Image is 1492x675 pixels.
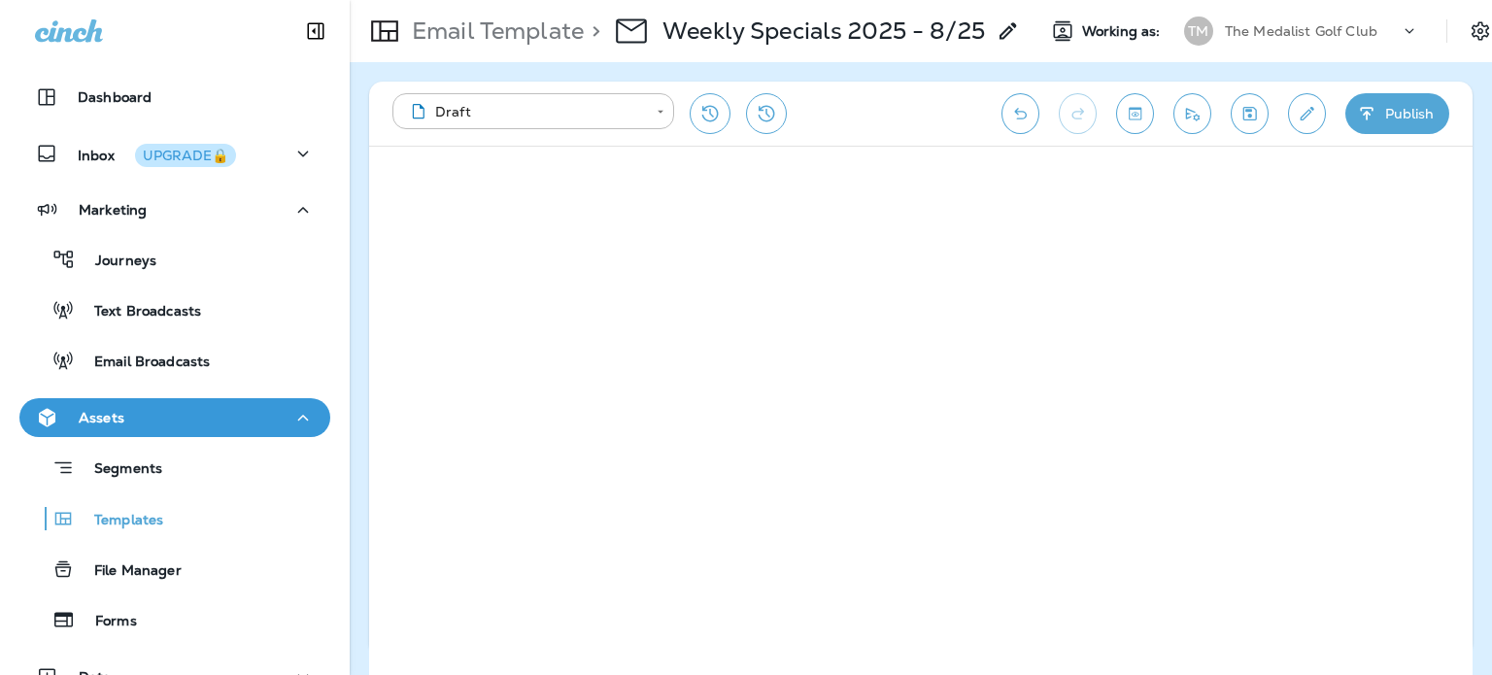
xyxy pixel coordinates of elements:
button: Marketing [19,190,330,229]
p: Templates [75,512,163,530]
button: Segments [19,447,330,489]
button: View Changelog [746,93,787,134]
button: Send test email [1173,93,1211,134]
button: File Manager [19,549,330,590]
p: Weekly Specials 2025 - 8/25 [662,17,985,46]
p: Forms [76,613,137,631]
p: Dashboard [78,89,152,105]
div: TM [1184,17,1213,46]
button: Assets [19,398,330,437]
button: Edit details [1288,93,1326,134]
button: Restore from previous version [690,93,730,134]
p: Segments [75,460,162,480]
button: InboxUPGRADE🔒 [19,134,330,173]
p: Journeys [76,253,156,271]
button: Templates [19,498,330,539]
p: Assets [79,410,124,425]
p: > [584,17,600,46]
button: Collapse Sidebar [288,12,343,51]
p: Inbox [78,144,236,164]
button: Forms [19,599,330,640]
button: Dashboard [19,78,330,117]
p: Marketing [79,202,147,218]
span: Working as: [1082,23,1165,40]
p: The Medalist Golf Club [1225,23,1377,39]
p: Email Template [404,17,584,46]
button: UPGRADE🔒 [135,144,236,167]
p: Email Broadcasts [75,354,210,372]
button: Text Broadcasts [19,289,330,330]
button: Publish [1345,93,1449,134]
p: Text Broadcasts [75,303,201,321]
button: Journeys [19,239,330,280]
div: UPGRADE🔒 [143,149,228,162]
p: File Manager [75,562,182,581]
button: Toggle preview [1116,93,1154,134]
button: Email Broadcasts [19,340,330,381]
div: Draft [406,102,643,121]
button: Save [1231,93,1269,134]
button: Undo [1001,93,1039,134]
